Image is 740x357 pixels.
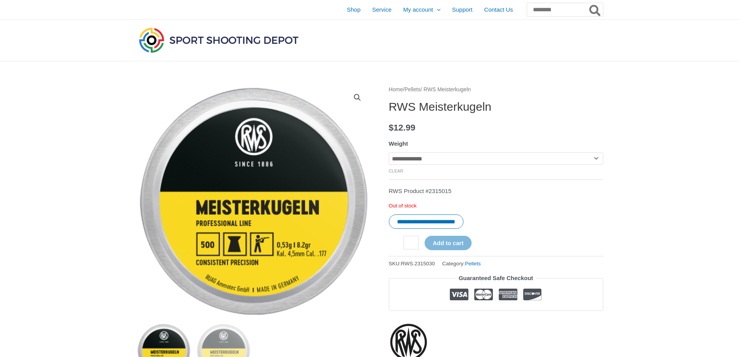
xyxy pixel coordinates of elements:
[389,169,404,173] a: Clear options
[389,100,603,114] h1: RWS Meisterkugeln
[137,26,300,54] img: Sport Shooting Depot
[389,186,603,197] p: RWS Product #2315015
[389,202,603,209] p: Out of stock
[137,85,370,318] img: RWS Meisterkugeln
[425,236,472,250] button: Add to cart
[389,140,408,147] label: Weight
[401,261,435,266] span: RWS.2315030
[389,87,403,92] a: Home
[588,3,603,16] button: Search
[404,87,420,92] a: Pellets
[350,91,364,104] a: View full-screen image gallery
[389,123,416,132] bdi: 12.99
[456,273,536,284] legend: Guaranteed Safe Checkout
[389,259,435,268] span: SKU:
[389,123,394,132] span: $
[465,261,481,266] a: Pellets
[442,259,481,268] span: Category:
[389,85,603,95] nav: Breadcrumb
[404,236,419,249] input: Product quantity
